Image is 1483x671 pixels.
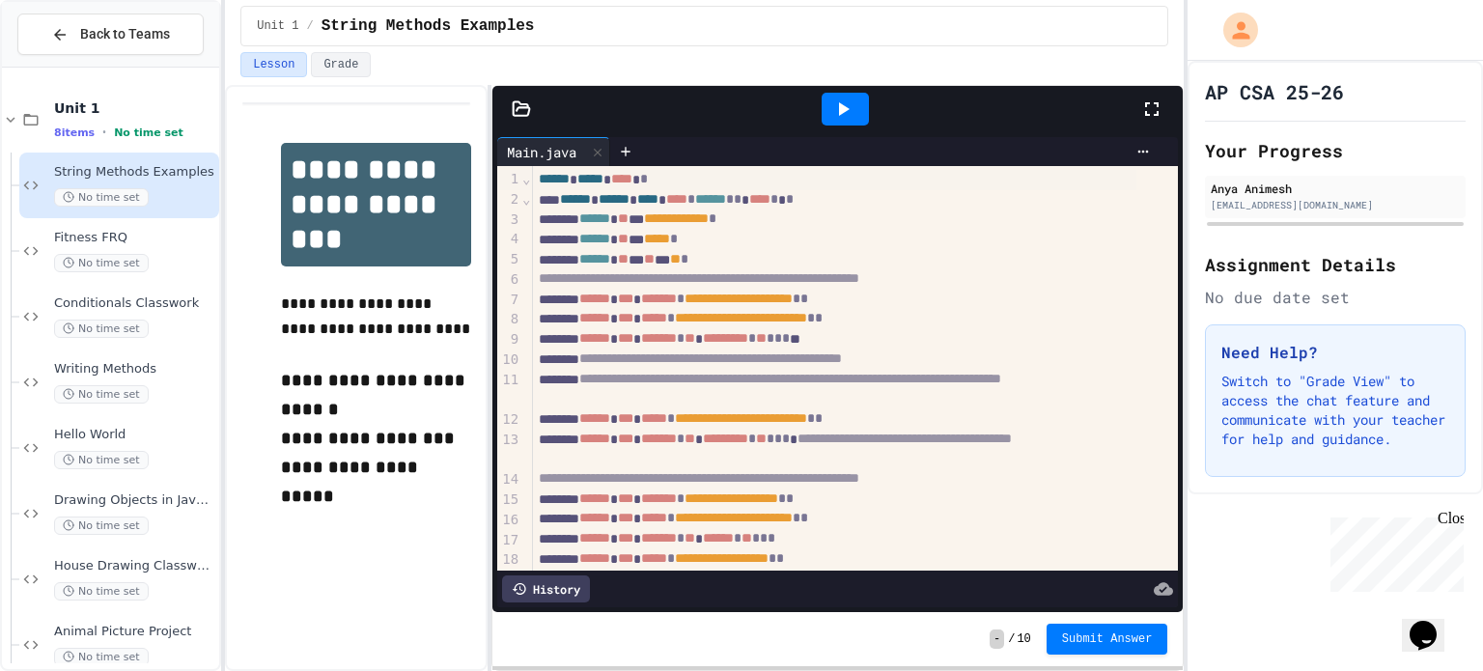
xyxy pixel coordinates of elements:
[1047,624,1168,655] button: Submit Answer
[8,8,133,123] div: Chat with us now!Close
[1062,631,1153,647] span: Submit Answer
[54,295,215,312] span: Conditionals Classwork
[497,410,521,431] div: 12
[497,350,521,371] div: 10
[54,320,149,338] span: No time set
[497,550,521,571] div: 18
[497,310,521,330] div: 8
[1205,286,1466,309] div: No due date set
[54,517,149,535] span: No time set
[240,52,307,77] button: Lesson
[497,250,521,270] div: 5
[54,427,215,443] span: Hello World
[311,52,371,77] button: Grade
[497,170,521,190] div: 1
[54,558,215,574] span: House Drawing Classwork
[54,126,95,139] span: 8 items
[54,385,149,404] span: No time set
[497,291,521,311] div: 7
[54,361,215,377] span: Writing Methods
[257,18,298,34] span: Unit 1
[54,230,215,246] span: Fitness FRQ
[54,188,149,207] span: No time set
[497,470,521,490] div: 14
[502,575,590,602] div: History
[497,490,521,511] div: 15
[54,451,149,469] span: No time set
[497,137,610,166] div: Main.java
[497,531,521,551] div: 17
[1211,198,1460,212] div: [EMAIL_ADDRESS][DOMAIN_NAME]
[497,330,521,350] div: 9
[54,582,149,601] span: No time set
[54,648,149,666] span: No time set
[497,431,521,471] div: 13
[521,191,531,207] span: Fold line
[322,14,535,38] span: String Methods Examples
[54,492,215,509] span: Drawing Objects in Java - HW Playposit Code
[1221,341,1449,364] h3: Need Help?
[1203,8,1263,52] div: My Account
[497,190,521,210] div: 2
[1205,251,1466,278] h2: Assignment Details
[1221,372,1449,449] p: Switch to "Grade View" to access the chat feature and communicate with your teacher for help and ...
[1008,631,1015,647] span: /
[102,125,106,140] span: •
[54,624,215,640] span: Animal Picture Project
[497,511,521,531] div: 16
[54,254,149,272] span: No time set
[1017,631,1030,647] span: 10
[1205,78,1344,105] h1: AP CSA 25-26
[114,126,183,139] span: No time set
[1402,594,1464,652] iframe: chat widget
[1205,137,1466,164] h2: Your Progress
[497,230,521,250] div: 4
[497,210,521,231] div: 3
[1211,180,1460,197] div: Anya Animesh
[497,371,521,411] div: 11
[54,99,215,117] span: Unit 1
[497,142,586,162] div: Main.java
[306,18,313,34] span: /
[1323,510,1464,592] iframe: chat widget
[54,164,215,181] span: String Methods Examples
[80,24,170,44] span: Back to Teams
[497,270,521,291] div: 6
[17,14,204,55] button: Back to Teams
[990,629,1004,649] span: -
[521,171,531,186] span: Fold line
